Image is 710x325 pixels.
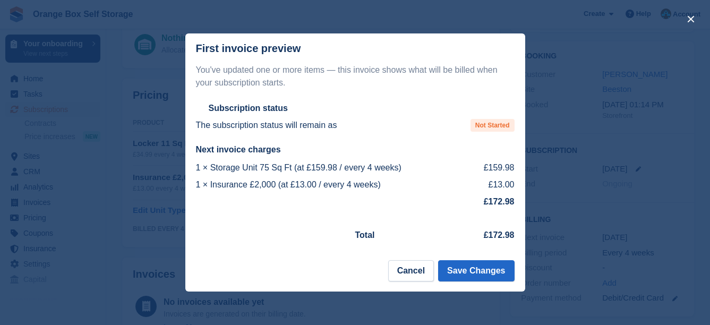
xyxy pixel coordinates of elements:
[355,230,375,240] strong: Total
[196,176,473,193] td: 1 × Insurance £2,000 (at £13.00 / every 4 weeks)
[438,260,514,281] button: Save Changes
[196,144,515,155] h2: Next invoice charges
[388,260,434,281] button: Cancel
[196,42,301,55] p: First invoice preview
[471,119,515,132] span: Not Started
[196,159,473,176] td: 1 × Storage Unit 75 Sq Ft (at £159.98 / every 4 weeks)
[484,230,515,240] strong: £172.98
[196,64,515,89] p: You've updated one or more items — this invoice shows what will be billed when your subscription ...
[473,176,515,193] td: £13.00
[484,197,515,206] strong: £172.98
[682,11,699,28] button: close
[196,119,337,132] p: The subscription status will remain as
[209,103,288,114] h2: Subscription status
[473,159,515,176] td: £159.98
